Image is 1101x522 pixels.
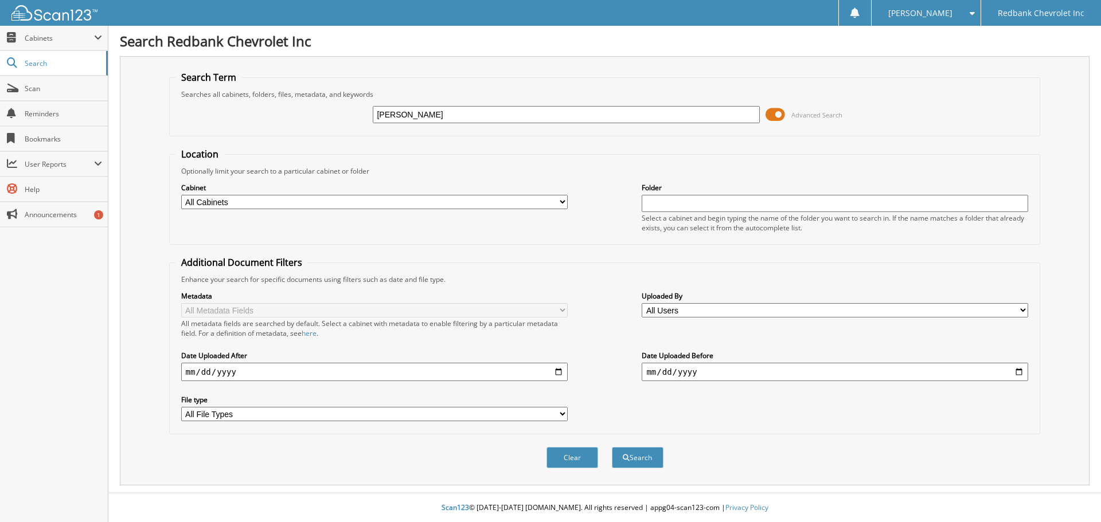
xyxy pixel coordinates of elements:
span: Cabinets [25,33,94,43]
iframe: Chat Widget [1044,467,1101,522]
label: Metadata [181,291,568,301]
span: Announcements [25,210,102,219]
legend: Location [175,148,224,160]
legend: Search Term [175,71,242,84]
div: Optionally limit your search to a particular cabinet or folder [175,166,1034,176]
div: 1 [94,210,103,219]
button: Search [612,447,663,468]
a: Privacy Policy [725,503,768,512]
span: Search [25,58,100,68]
label: Folder [642,183,1028,193]
span: Bookmarks [25,134,102,144]
div: Select a cabinet and begin typing the name of the folder you want to search in. If the name match... [642,213,1028,233]
span: Scan [25,84,102,93]
label: Cabinet [181,183,568,193]
button: Clear [546,447,598,468]
span: Redbank Chevrolet Inc [998,10,1084,17]
span: Scan123 [442,503,469,512]
label: File type [181,395,568,405]
label: Date Uploaded After [181,351,568,360]
img: scan123-logo-white.svg [11,5,97,21]
h1: Search Redbank Chevrolet Inc [120,32,1090,50]
span: Help [25,185,102,194]
span: Advanced Search [791,111,842,119]
input: end [642,363,1028,381]
div: Searches all cabinets, folders, files, metadata, and keywords [175,89,1034,99]
input: start [181,363,568,381]
div: All metadata fields are searched by default. Select a cabinet with metadata to enable filtering b... [181,319,568,338]
label: Uploaded By [642,291,1028,301]
span: [PERSON_NAME] [888,10,952,17]
legend: Additional Document Filters [175,256,308,269]
span: User Reports [25,159,94,169]
label: Date Uploaded Before [642,351,1028,360]
div: Enhance your search for specific documents using filters such as date and file type. [175,274,1034,284]
span: Reminders [25,109,102,119]
a: here [302,328,317,338]
div: © [DATE]-[DATE] [DOMAIN_NAME]. All rights reserved | appg04-scan123-com | [108,494,1101,522]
